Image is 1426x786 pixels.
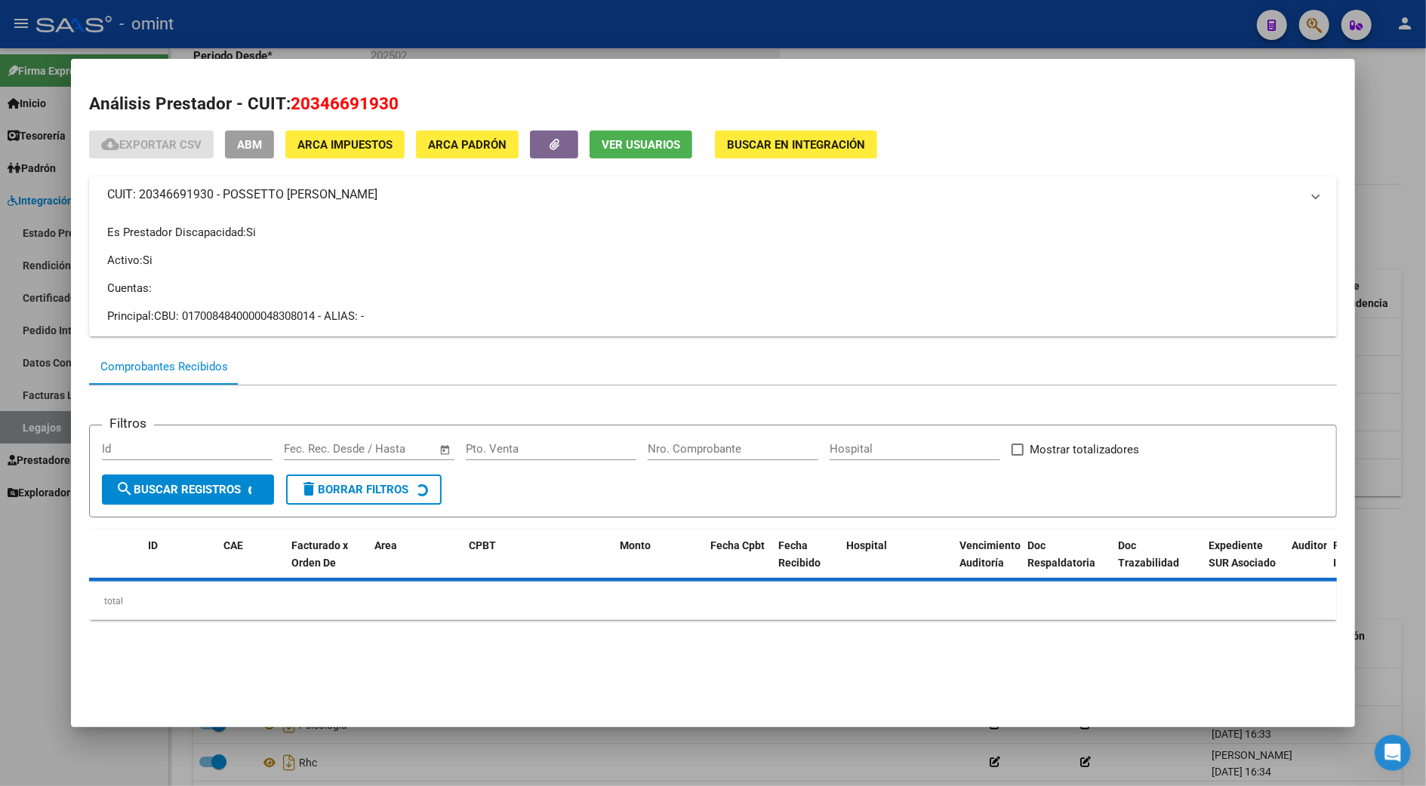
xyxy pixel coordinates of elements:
[778,539,821,569] span: Fecha Recibido
[89,91,1336,117] h2: Análisis Prestador - CUIT:
[1292,539,1336,551] span: Auditoria
[246,226,256,239] span: Si
[143,253,152,267] span: Si
[284,442,345,456] input: Fecha inicio
[1333,539,1382,569] span: Retencion IIBB
[436,441,454,459] button: Open calendar
[772,530,840,596] datatable-header-cell: Fecha Recibido
[1209,539,1276,569] span: Expediente SUR Asociado
[115,480,134,498] mat-icon: search
[1327,530,1388,596] datatable-header-cell: Retencion IIBB
[142,530,217,596] datatable-header-cell: ID
[107,224,1318,241] p: Es Prestador Discapacidad:
[590,130,692,158] button: Ver Usuarios
[107,252,1318,269] p: Activo:
[102,474,274,505] button: Buscar Registros
[297,138,393,152] span: ARCA Impuestos
[107,309,154,323] span: Principal:
[285,530,368,596] datatable-header-cell: Facturado x Orden De
[727,138,865,152] span: Buscar en Integración
[463,530,614,596] datatable-header-cell: CPBT
[107,186,1300,204] mat-panel-title: CUIT: 20346691930 - POSSETTO [PERSON_NAME]
[101,138,202,152] span: Exportar CSV
[469,539,496,551] span: CPBT
[89,177,1336,213] mat-expansion-panel-header: CUIT: 20346691930 - POSSETTO [PERSON_NAME]
[846,539,887,551] span: Hospital
[1375,735,1411,771] iframe: Intercom live chat
[1027,539,1095,569] span: Doc Respaldatoria
[291,94,399,113] span: 20346691930
[102,413,154,433] h3: Filtros
[1203,530,1286,596] datatable-header-cell: Expediente SUR Asociado
[1112,530,1203,596] datatable-header-cell: Doc Trazabilidad
[428,138,507,152] span: ARCA Padrón
[374,539,397,551] span: Area
[953,530,1021,596] datatable-header-cell: Vencimiento Auditoría
[1286,530,1327,596] datatable-header-cell: Auditoria
[107,308,1318,324] div: CBU: 0170084840000048308014 - ALIAS: -
[101,135,119,153] mat-icon: cloud_download
[300,483,408,496] span: Borrar Filtros
[217,530,285,596] datatable-header-cell: CAE
[1118,539,1179,569] span: Doc Trazabilidad
[107,280,1318,296] p: Cuentas:
[840,530,953,596] datatable-header-cell: Hospital
[223,539,243,551] span: CAE
[359,442,432,456] input: Fecha fin
[225,130,274,158] button: ABM
[148,539,158,551] span: ID
[285,130,405,158] button: ARCA Impuestos
[1030,441,1139,459] span: Mostrar totalizadores
[89,213,1336,336] div: CUIT: 20346691930 - POSSETTO [PERSON_NAME]
[89,130,214,158] button: Exportar CSV
[291,539,348,569] span: Facturado x Orden De
[416,130,519,158] button: ARCA Padrón
[620,539,651,551] span: Monto
[715,130,877,158] button: Buscar en Integración
[602,138,680,152] span: Ver Usuarios
[237,138,262,152] span: ABM
[286,474,442,505] button: Borrar Filtros
[1021,530,1112,596] datatable-header-cell: Doc Respaldatoria
[614,530,704,596] datatable-header-cell: Monto
[115,483,241,496] span: Buscar Registros
[959,539,1021,569] span: Vencimiento Auditoría
[710,539,765,551] span: Fecha Cpbt
[300,480,318,498] mat-icon: delete
[89,582,1336,620] div: total
[368,530,463,596] datatable-header-cell: Area
[100,358,228,376] div: Comprobantes Recibidos
[704,530,772,596] datatable-header-cell: Fecha Cpbt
